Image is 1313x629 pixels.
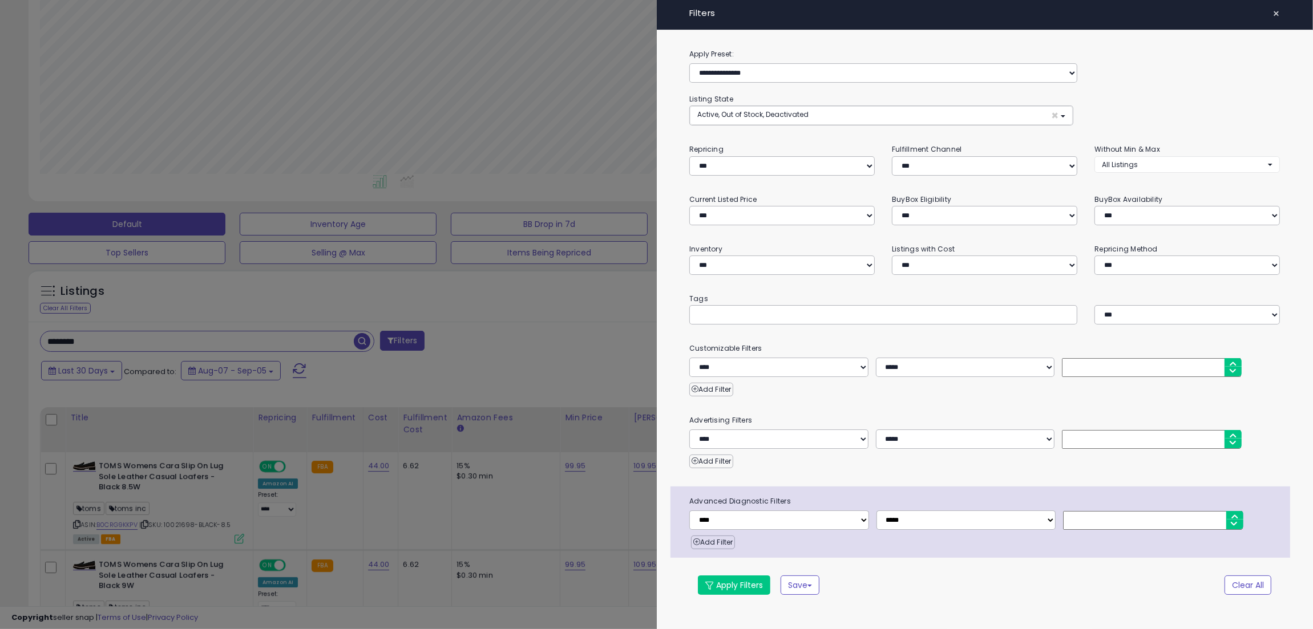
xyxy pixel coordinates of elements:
[689,194,757,204] small: Current Listed Price
[1094,156,1280,173] button: All Listings
[1225,575,1271,595] button: Clear All
[681,342,1288,355] small: Customizable Filters
[1094,144,1160,154] small: Without Min & Max
[698,575,770,595] button: Apply Filters
[689,244,722,254] small: Inventory
[690,106,1073,125] button: Active, Out of Stock, Deactivated ×
[697,109,809,119] span: Active, Out of Stock, Deactivated
[1102,160,1138,169] span: All Listings
[689,9,1280,18] h4: Filters
[892,244,955,254] small: Listings with Cost
[689,383,733,396] button: Add Filter
[689,454,733,468] button: Add Filter
[1051,109,1059,121] span: ×
[681,293,1288,305] small: Tags
[1094,194,1162,204] small: BuyBox Availability
[681,495,1290,508] span: Advanced Diagnostic Filters
[681,414,1288,427] small: Advertising Filters
[1268,6,1284,22] button: ×
[681,48,1288,60] label: Apply Preset:
[781,575,819,595] button: Save
[1272,6,1280,22] span: ×
[689,94,733,104] small: Listing State
[691,535,735,549] button: Add Filter
[892,194,951,204] small: BuyBox Eligibility
[1094,244,1158,254] small: Repricing Method
[892,144,961,154] small: Fulfillment Channel
[689,144,724,154] small: Repricing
